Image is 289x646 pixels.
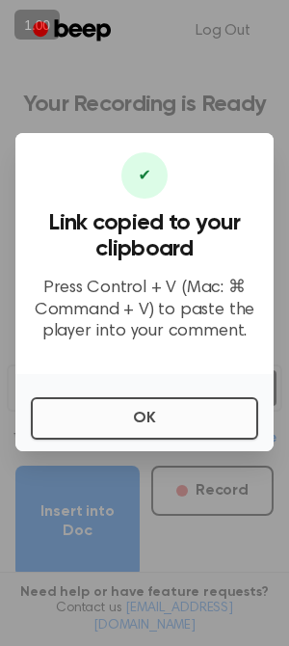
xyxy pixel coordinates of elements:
a: Beep [19,13,128,50]
p: Press Control + V (Mac: ⌘ Command + V) to paste the player into your comment. [31,278,258,343]
button: OK [31,397,258,440]
a: Log Out [176,8,270,54]
h3: Link copied to your clipboard [31,210,258,262]
div: ✔ [121,152,168,199]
